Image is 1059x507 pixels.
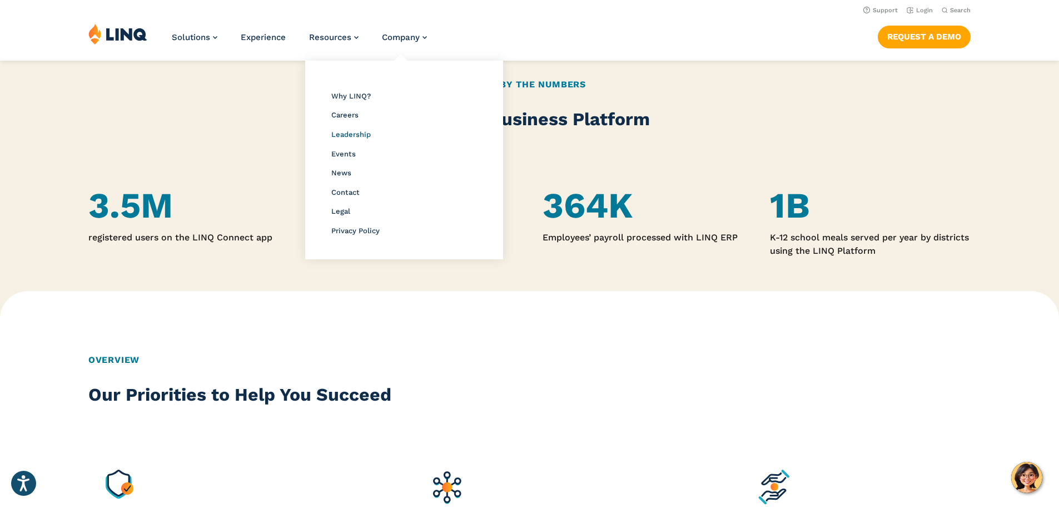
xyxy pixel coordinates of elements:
a: Solutions [172,32,217,42]
a: Events [331,150,356,158]
h4: 364K [543,185,743,227]
h4: 1B [770,185,971,227]
span: Company [382,32,420,42]
a: Legal [331,207,350,215]
button: Hello, have a question? Let’s chat. [1011,462,1042,493]
span: Search [950,7,971,14]
p: K-12 school meals served per year by districts using the LINQ Platform [770,231,971,258]
a: Contact [331,188,360,196]
span: Solutions [172,32,210,42]
nav: Button Navigation [878,23,971,48]
a: Leadership [331,130,371,139]
h2: The K‑12 Business Platform [88,107,971,132]
a: Company [382,32,427,42]
a: Privacy Policy [331,227,380,235]
h2: Our Priorities to Help You Succeed [88,382,441,407]
a: Why LINQ? [331,92,371,100]
a: Resources [309,32,359,42]
img: LINQ | K‑12 Software [88,23,147,45]
p: Employees’ payroll processed with LINQ ERP [543,231,743,244]
p: registered users on the LINQ Connect app [88,231,289,244]
a: News [331,169,351,177]
h4: 3.5M [88,185,289,227]
h2: Overview [88,353,971,367]
a: Support [863,7,898,14]
a: Careers [331,111,359,119]
span: Resources [309,32,351,42]
a: Experience [241,32,286,42]
nav: Primary Navigation [172,23,427,60]
a: Login [907,7,933,14]
h2: LINQ By the Numbers [88,78,971,91]
button: Open Search Bar [942,6,971,14]
a: Request a Demo [878,26,971,48]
